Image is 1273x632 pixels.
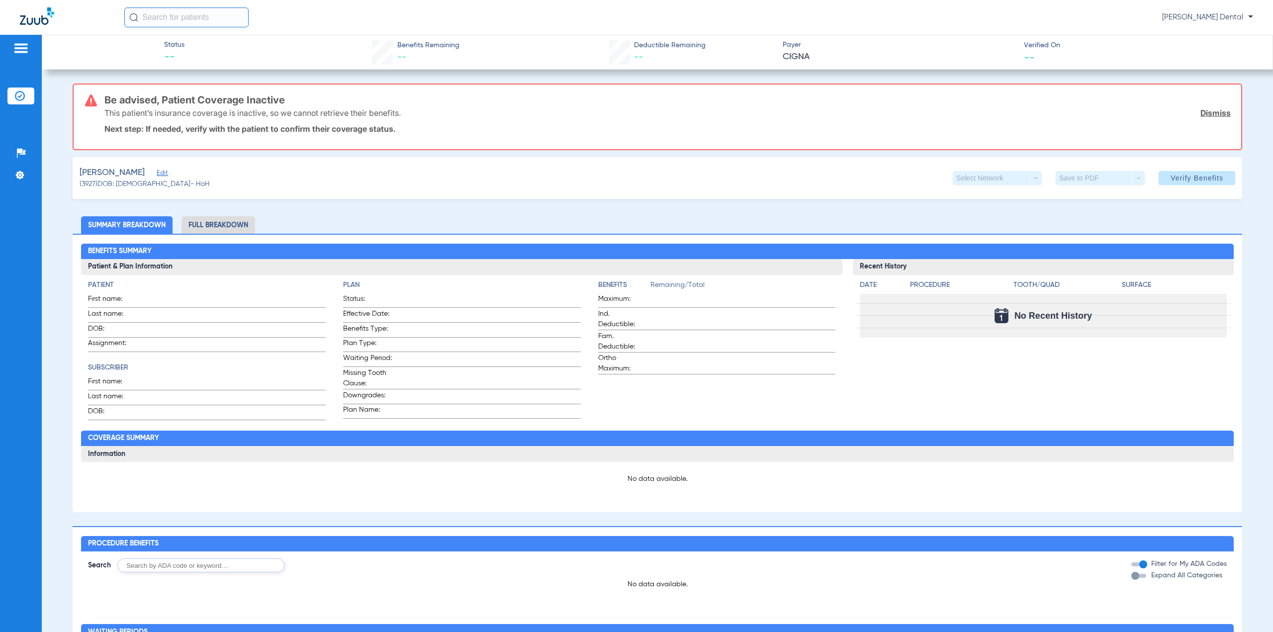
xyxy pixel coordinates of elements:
h4: Surface [1122,280,1227,290]
span: Plan Name: [343,405,392,418]
span: CIGNA [783,51,1015,63]
app-breakdown-title: Date [860,280,902,294]
span: [PERSON_NAME] [80,167,145,179]
app-breakdown-title: Benefits [598,280,650,294]
span: Verified On [1024,40,1257,51]
h4: Procedure [910,280,1010,290]
p: Next step: If needed, verify with the patient to confirm their coverage status. [104,124,1231,134]
app-breakdown-title: Tooth/Quad [1013,280,1118,294]
li: Full Breakdown [182,216,255,234]
p: No data available. [81,579,1233,589]
img: hamburger-icon [13,42,29,54]
label: Filter for My ADA Codes [1149,559,1227,569]
span: Last name: [88,391,137,405]
input: Search by ADA code or keyword… [117,558,284,572]
span: Ortho Maximum: [598,353,647,374]
iframe: Chat Widget [1223,584,1273,632]
span: Remaining/Total [650,280,836,294]
span: Status [164,40,184,50]
img: Search Icon [129,13,138,22]
h4: Subscriber [88,362,326,373]
span: Edit [157,170,166,179]
span: DOB: [88,324,137,337]
span: Search [88,560,111,570]
span: (3927) DOB: [DEMOGRAPHIC_DATA] - HoH [80,179,210,189]
h2: Coverage Summary [81,431,1233,447]
img: error-icon [85,94,97,106]
span: Status: [343,294,392,307]
app-breakdown-title: Surface [1122,280,1227,294]
app-breakdown-title: Procedure [910,280,1010,294]
h3: Recent History [853,259,1233,275]
span: Payer [783,40,1015,50]
span: Fam. Deductible: [598,331,647,352]
span: Ind. Deductible: [598,309,647,330]
h4: Patient [88,280,326,290]
h3: Information [81,446,1233,462]
span: -- [397,53,406,62]
span: Downgrades: [343,390,392,404]
input: Search for patients [124,7,249,27]
h2: Benefits Summary [81,244,1233,260]
span: DOB: [88,406,137,420]
span: -- [634,53,643,62]
span: Waiting Period: [343,353,392,366]
span: Expand All Categories [1151,572,1222,579]
a: Dismiss [1200,108,1231,118]
h4: Benefits [598,280,650,290]
li: Summary Breakdown [81,216,173,234]
h4: Tooth/Quad [1013,280,1118,290]
img: Calendar [995,308,1008,323]
h4: Date [860,280,902,290]
span: Effective Date: [343,309,392,322]
h4: Plan [343,280,581,290]
span: No Recent History [1014,311,1092,321]
span: Benefits Type: [343,324,392,337]
button: Verify Benefits [1159,171,1235,185]
img: Zuub Logo [20,7,54,25]
span: Missing Tooth Clause: [343,368,392,389]
span: First name: [88,294,137,307]
h2: Procedure Benefits [81,536,1233,552]
p: This patient’s insurance coverage is inactive, so we cannot retrieve their benefits. [104,108,401,118]
span: Verify Benefits [1171,174,1223,182]
span: Last name: [88,309,137,322]
span: -- [1024,52,1035,62]
span: -- [164,51,184,65]
span: Maximum: [598,294,647,307]
h3: Patient & Plan Information [81,259,842,275]
span: Assignment: [88,338,137,352]
p: No data available. [88,474,1226,484]
span: First name: [88,376,137,390]
span: Benefits Remaining [397,40,459,51]
span: [PERSON_NAME] Dental [1162,12,1253,22]
h3: Be advised, Patient Coverage Inactive [104,95,1231,105]
span: Plan Type: [343,338,392,352]
span: Deductible Remaining [634,40,706,51]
